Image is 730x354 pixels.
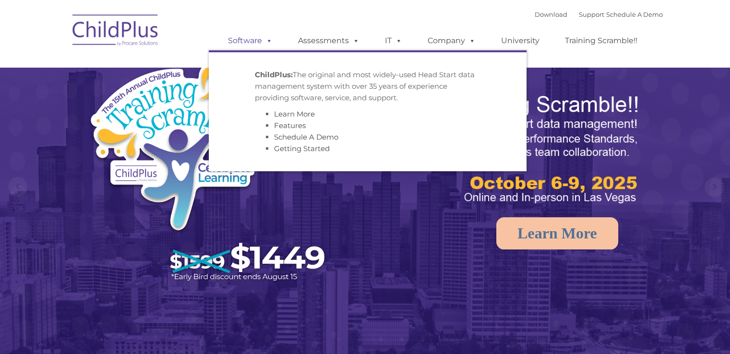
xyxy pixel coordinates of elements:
[375,31,412,50] a: IT
[133,63,163,71] span: Last name
[606,11,663,18] a: Schedule A Demo
[274,121,306,130] a: Features
[218,31,282,50] a: Software
[133,103,174,110] span: Phone number
[274,144,330,153] a: Getting Started
[555,31,647,50] a: Training Scramble!!
[418,31,485,50] a: Company
[68,8,164,56] img: ChildPlus by Procare Solutions
[535,11,663,18] font: |
[255,69,480,104] p: The original and most widely-used Head Start data management system with over 35 years of experie...
[288,31,369,50] a: Assessments
[491,31,549,50] a: University
[496,217,618,249] a: Learn More
[274,132,338,142] a: Schedule A Demo
[274,109,315,118] a: Learn More
[579,11,604,18] a: Support
[255,70,293,79] strong: ChildPlus:
[535,11,567,18] a: Download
